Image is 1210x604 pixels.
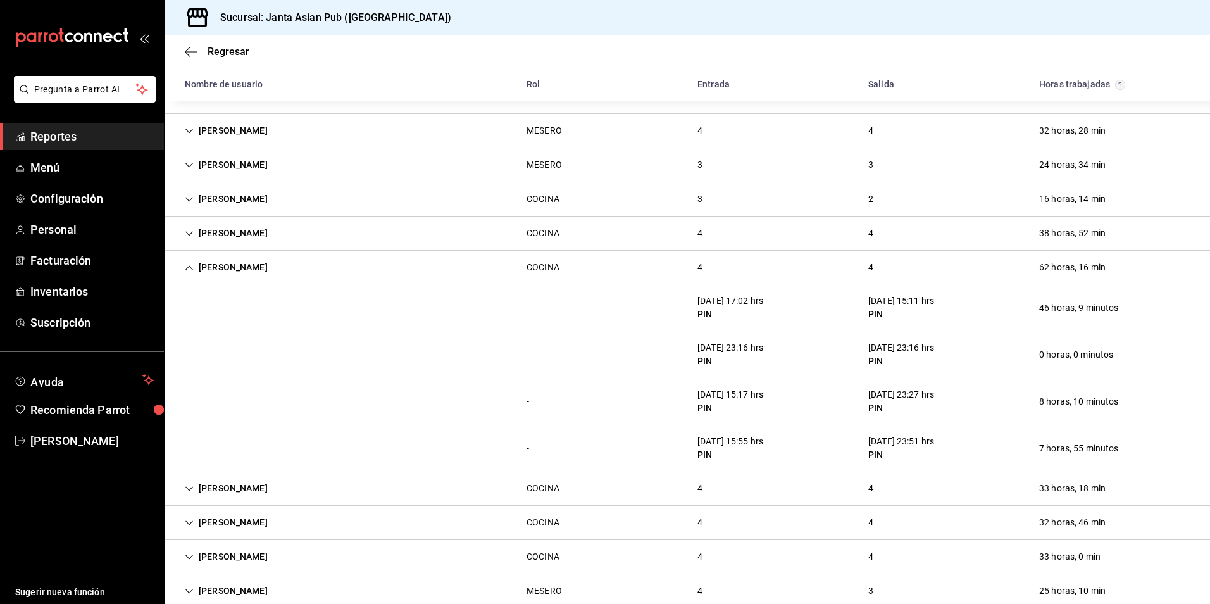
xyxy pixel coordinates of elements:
[697,435,763,448] div: [DATE] 15:55 hrs
[516,390,539,413] div: Cell
[516,222,570,245] div: Cell
[516,73,687,96] div: HeadCell
[15,586,154,599] span: Sugerir nueva función
[858,430,944,467] div: Cell
[697,341,763,355] div: [DATE] 23:16 hrs
[858,511,883,534] div: Cell
[868,341,934,355] div: [DATE] 23:16 hrs
[868,388,934,401] div: [DATE] 23:27 hrs
[1029,73,1200,96] div: HeadCell
[30,401,154,418] span: Recomienda Parrot
[687,289,773,326] div: Cell
[175,349,195,360] div: Cell
[1029,579,1116,603] div: Cell
[858,289,944,326] div: Cell
[527,124,562,137] div: MESERO
[30,432,154,450] span: [PERSON_NAME]
[527,550,559,563] div: COCINA
[516,579,572,603] div: Cell
[687,187,713,211] div: Cell
[208,46,249,58] span: Regresar
[165,472,1210,506] div: Row
[9,92,156,105] a: Pregunta a Parrot AI
[687,579,713,603] div: Cell
[1029,119,1116,142] div: Cell
[527,301,529,315] div: -
[516,437,539,460] div: Cell
[687,383,773,420] div: Cell
[175,303,195,313] div: Cell
[687,545,713,569] div: Cell
[165,378,1210,425] div: Row
[1029,187,1116,211] div: Cell
[165,217,1210,251] div: Row
[185,46,249,58] button: Regresar
[858,336,944,373] div: Cell
[687,222,713,245] div: Cell
[165,506,1210,540] div: Row
[687,430,773,467] div: Cell
[175,511,278,534] div: Cell
[516,256,570,279] div: Cell
[687,336,773,373] div: Cell
[858,187,883,211] div: Cell
[165,331,1210,378] div: Row
[527,348,529,362] div: -
[165,540,1210,574] div: Row
[687,119,713,142] div: Cell
[868,355,934,368] div: PIN
[868,448,934,462] div: PIN
[175,443,195,453] div: Cell
[858,477,883,500] div: Cell
[30,252,154,269] span: Facturación
[175,256,278,279] div: Cell
[165,114,1210,148] div: Row
[527,395,529,408] div: -
[1029,343,1123,367] div: Cell
[858,579,883,603] div: Cell
[175,222,278,245] div: Cell
[1029,437,1129,460] div: Cell
[687,511,713,534] div: Cell
[697,355,763,368] div: PIN
[858,256,883,279] div: Cell
[14,76,156,103] button: Pregunta a Parrot AI
[697,308,763,321] div: PIN
[1029,256,1116,279] div: Cell
[30,372,137,387] span: Ayuda
[175,187,278,211] div: Cell
[30,314,154,331] span: Suscripción
[30,159,154,176] span: Menú
[175,396,195,406] div: Cell
[868,401,934,415] div: PIN
[527,482,559,495] div: COCINA
[868,308,934,321] div: PIN
[1029,296,1129,320] div: Cell
[697,448,763,462] div: PIN
[1115,80,1125,90] svg: El total de horas trabajadas por usuario es el resultado de la suma redondeada del registro de ho...
[516,296,539,320] div: Cell
[516,343,539,367] div: Cell
[868,435,934,448] div: [DATE] 23:51 hrs
[1029,153,1116,177] div: Cell
[516,153,572,177] div: Cell
[527,158,562,172] div: MESERO
[516,477,570,500] div: Cell
[516,545,570,569] div: Cell
[858,119,883,142] div: Cell
[527,516,559,529] div: COCINA
[165,425,1210,472] div: Row
[175,119,278,142] div: Cell
[30,283,154,300] span: Inventarios
[516,511,570,534] div: Cell
[697,401,763,415] div: PIN
[165,284,1210,331] div: Row
[175,545,278,569] div: Cell
[175,153,278,177] div: Cell
[858,383,944,420] div: Cell
[165,182,1210,217] div: Row
[30,128,154,145] span: Reportes
[697,294,763,308] div: [DATE] 17:02 hrs
[1029,511,1116,534] div: Cell
[527,442,529,455] div: -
